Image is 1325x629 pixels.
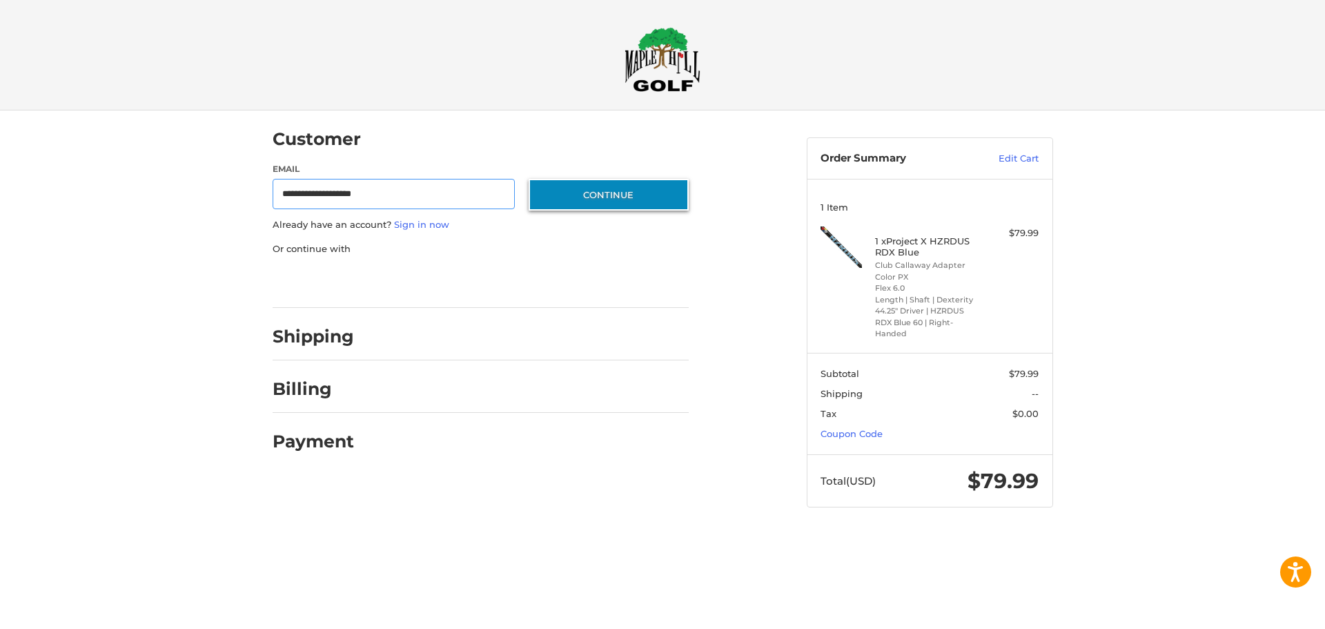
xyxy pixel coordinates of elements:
iframe: PayPal-venmo [502,269,605,294]
p: Already have an account? [273,218,689,232]
li: Color PX [875,271,981,283]
a: Coupon Code [821,428,883,439]
img: Maple Hill Golf [625,27,700,92]
span: -- [1032,388,1039,399]
a: Sign in now [394,219,449,230]
label: Email [273,163,516,175]
h3: Order Summary [821,152,969,166]
p: Or continue with [273,242,689,256]
span: Tax [821,408,836,419]
h3: 1 Item [821,202,1039,213]
h2: Billing [273,378,353,400]
li: Length | Shaft | Dexterity 44.25" Driver | HZRDUS RDX Blue 60 | Right-Handed [875,294,981,340]
iframe: PayPal-paylater [385,269,489,294]
span: Subtotal [821,368,859,379]
div: $79.99 [984,226,1039,240]
h2: Customer [273,128,361,150]
h4: 1 x Project X HZRDUS RDX Blue [875,235,981,258]
li: Flex 6.0 [875,282,981,294]
h2: Shipping [273,326,354,347]
a: Edit Cart [969,152,1039,166]
span: $79.99 [968,468,1039,494]
span: Total (USD) [821,474,876,487]
button: Continue [529,179,689,211]
iframe: Google Customer Reviews [1211,592,1325,629]
h2: Payment [273,431,354,452]
li: Club Callaway Adapter [875,260,981,271]
iframe: PayPal-paypal [268,269,371,294]
span: $0.00 [1012,408,1039,419]
span: $79.99 [1009,368,1039,379]
span: Shipping [821,388,863,399]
